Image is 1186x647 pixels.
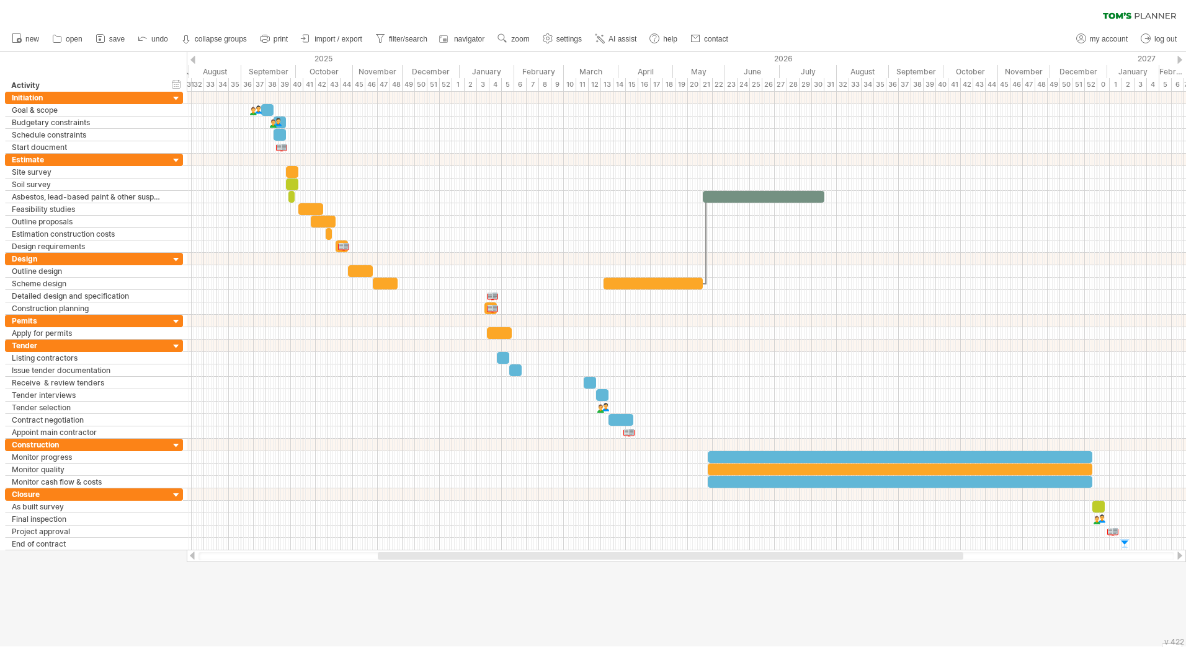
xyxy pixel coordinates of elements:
[750,78,762,91] div: 25
[279,78,291,91] div: 39
[12,278,163,289] div: Scheme design
[514,65,564,78] div: February 2026
[460,65,514,78] div: January 2026
[1023,78,1035,91] div: 47
[1050,65,1107,78] div: December 2026
[303,78,316,91] div: 41
[266,78,279,91] div: 38
[1048,78,1060,91] div: 49
[725,78,738,91] div: 23
[1135,78,1147,91] div: 3
[12,104,163,116] div: Goal & scope
[943,65,998,78] div: October 2026
[274,35,288,43] span: print
[1010,78,1023,91] div: 46
[12,352,163,364] div: Listing contractors
[700,78,713,91] div: 21
[704,35,728,43] span: contact
[372,31,431,47] a: filter/search
[1097,78,1110,91] div: 0
[452,78,465,91] div: 1
[889,65,943,78] div: September 2026
[738,78,750,91] div: 24
[415,78,427,91] div: 50
[241,78,254,91] div: 36
[403,78,415,91] div: 49
[12,426,163,438] div: Appoint main contractor
[298,31,366,47] a: import / export
[341,78,353,91] div: 44
[675,78,688,91] div: 19
[12,141,163,153] div: Start doucment
[204,78,216,91] div: 33
[986,78,998,91] div: 44
[592,31,640,47] a: AI assist
[92,31,128,47] a: save
[12,216,163,227] div: Outline proposals
[1122,78,1135,91] div: 2
[1159,78,1172,91] div: 5
[12,476,163,488] div: Monitor cash flow & costs
[556,35,582,43] span: settings
[477,78,489,91] div: 3
[12,414,163,426] div: Contract negotiation
[12,240,163,252] div: Design requirements
[673,65,725,78] div: May 2026
[192,78,204,91] div: 32
[1073,31,1131,47] a: my account
[998,65,1050,78] div: November 2026
[12,501,163,513] div: As built survey
[12,129,163,141] div: Schedule constraints
[911,78,924,91] div: 38
[725,65,780,78] div: June 2026
[780,65,837,78] div: July 2026
[12,327,163,339] div: Apply for permits
[618,65,673,78] div: April 2026
[551,78,564,91] div: 9
[12,488,163,500] div: Closure
[824,78,837,91] div: 31
[49,31,86,47] a: open
[314,35,362,43] span: import / export
[849,78,862,91] div: 33
[626,78,638,91] div: 15
[353,65,403,78] div: November 2025
[837,65,889,78] div: August 2026
[12,389,163,401] div: Tender interviews
[687,31,732,47] a: contact
[494,31,533,47] a: zoom
[589,78,601,91] div: 12
[924,78,936,91] div: 39
[378,78,390,91] div: 47
[540,31,586,47] a: settings
[762,78,775,91] div: 26
[1110,78,1122,91] div: 1
[12,513,163,525] div: Final inspection
[973,78,986,91] div: 43
[862,78,874,91] div: 34
[874,78,886,91] div: 35
[390,78,403,91] div: 48
[135,31,172,47] a: undo
[25,35,39,43] span: new
[216,78,229,91] div: 34
[511,35,529,43] span: zoom
[291,78,303,91] div: 40
[9,31,43,47] a: new
[1060,78,1072,91] div: 50
[1138,31,1180,47] a: log out
[12,203,163,215] div: Feasibility studies
[12,166,163,178] div: Site survey
[151,35,168,43] span: undo
[1164,637,1184,646] div: v 422
[713,78,725,91] div: 22
[365,78,378,91] div: 46
[12,364,163,376] div: Issue tender documentation
[189,65,241,78] div: August 2025
[12,402,163,413] div: Tender selection
[1107,65,1159,78] div: January 2027
[837,78,849,91] div: 32
[961,78,973,91] div: 42
[241,65,296,78] div: September 2025
[564,78,576,91] div: 10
